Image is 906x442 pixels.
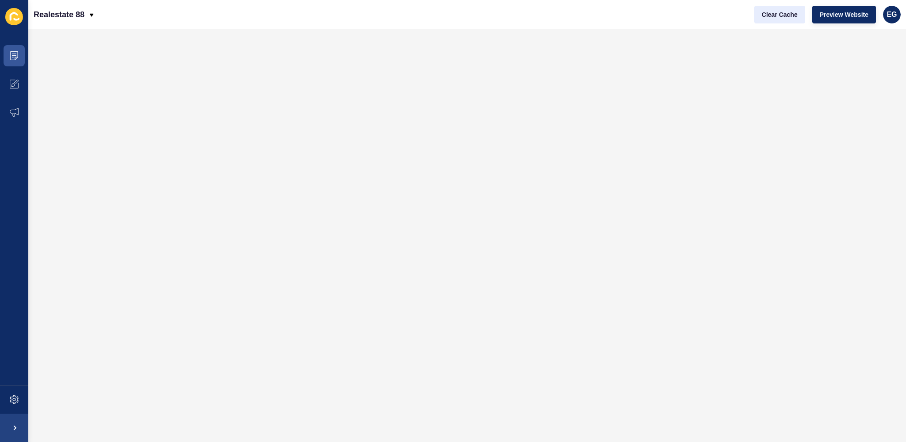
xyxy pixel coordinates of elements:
button: Clear Cache [754,6,805,23]
button: Preview Website [812,6,876,23]
span: Preview Website [820,10,868,19]
span: EG [887,10,897,19]
p: Realestate 88 [34,4,84,26]
span: Clear Cache [762,10,798,19]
